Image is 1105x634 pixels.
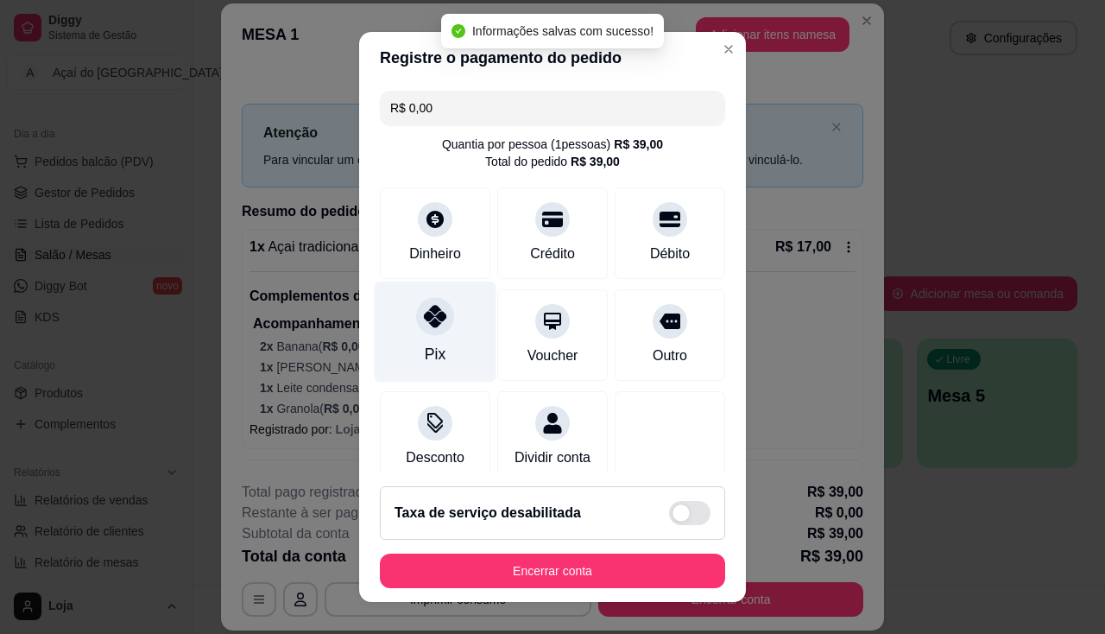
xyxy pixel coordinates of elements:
[406,447,464,468] div: Desconto
[653,346,687,366] div: Outro
[571,153,620,170] div: R$ 39,00
[650,244,690,264] div: Débito
[614,136,663,153] div: R$ 39,00
[390,91,715,125] input: Ex.: hambúrguer de cordeiro
[451,24,465,38] span: check-circle
[395,503,581,523] h2: Taxa de serviço desabilitada
[515,447,590,468] div: Dividir conta
[715,35,742,63] button: Close
[527,346,578,366] div: Voucher
[380,554,725,588] button: Encerrar conta
[425,343,445,365] div: Pix
[442,136,663,153] div: Quantia por pessoa ( 1 pessoas)
[530,244,575,264] div: Crédito
[359,32,746,84] header: Registre o pagamento do pedido
[485,153,620,170] div: Total do pedido
[409,244,461,264] div: Dinheiro
[472,24,654,38] span: Informações salvas com sucesso!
